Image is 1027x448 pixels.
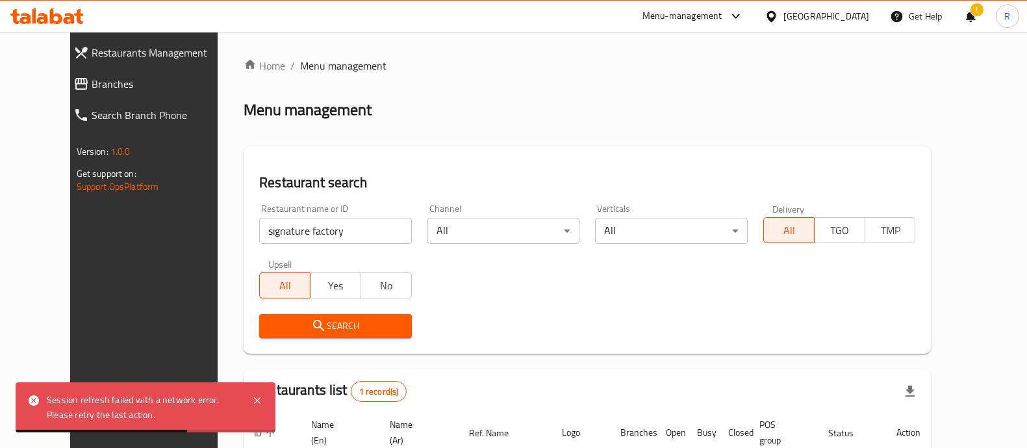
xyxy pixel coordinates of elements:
button: TMP [865,217,916,243]
div: All [595,218,748,244]
a: Search Branch Phone [63,99,242,131]
button: Search [259,314,412,338]
span: All [769,221,809,240]
span: Menu management [300,58,387,73]
span: Ref. Name [469,425,526,441]
span: Search Branch Phone [92,107,231,123]
div: Total records count [351,381,407,402]
span: Get support on: [77,165,136,182]
span: 1.0.0 [110,143,131,160]
input: Search for restaurant name or ID.. [259,218,412,244]
a: Home [244,58,285,73]
nav: breadcrumb [244,58,931,73]
span: TMP [870,221,911,240]
span: Name (En) [311,417,363,448]
span: 1 record(s) [351,386,407,398]
label: Delivery [772,204,805,213]
div: [GEOGRAPHIC_DATA] [783,9,869,23]
span: No [366,276,407,295]
span: POS group [759,417,802,448]
a: Restaurants Management [63,37,242,68]
div: Session refresh failed with a network error. Please retry the last action. [47,393,239,422]
button: Yes [310,272,361,298]
span: ID [254,425,279,441]
label: Upsell [268,259,292,269]
div: All [427,218,580,244]
span: Search [270,318,401,334]
span: R [1004,9,1010,23]
span: Branches [92,76,231,92]
span: Version: [77,143,108,160]
button: TGO [814,217,865,243]
button: All [259,272,311,298]
span: TGO [820,221,860,240]
h2: Menu management [244,99,372,120]
span: Yes [316,276,356,295]
h2: Restaurant search [259,173,915,192]
a: Support.OpsPlatform [77,178,159,195]
div: Menu-management [642,8,722,24]
a: Branches [63,68,242,99]
span: All [265,276,305,295]
li: / [290,58,295,73]
span: Restaurants Management [92,45,231,60]
div: Export file [894,376,926,407]
span: Status [828,425,870,441]
h2: Restaurants list [254,380,407,402]
button: All [763,217,815,243]
span: Name (Ar) [390,417,444,448]
button: No [361,272,412,298]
